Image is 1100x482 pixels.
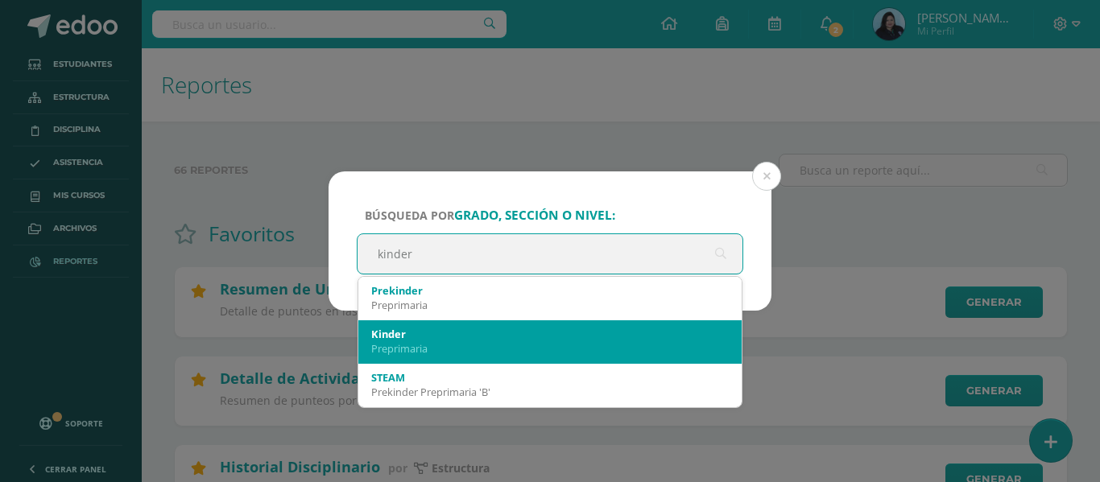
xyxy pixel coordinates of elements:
div: Prekinder [371,283,729,298]
strong: grado, sección o nivel: [454,207,615,224]
div: STEAM [371,370,729,385]
div: Preprimaria [371,341,729,356]
div: Preprimaria [371,298,729,312]
div: Prekinder Preprimaria 'B' [371,385,729,399]
input: ej. Primero primaria, etc. [358,234,742,274]
button: Close (Esc) [752,162,781,191]
div: Kinder [371,327,729,341]
span: Búsqueda por [365,208,615,223]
